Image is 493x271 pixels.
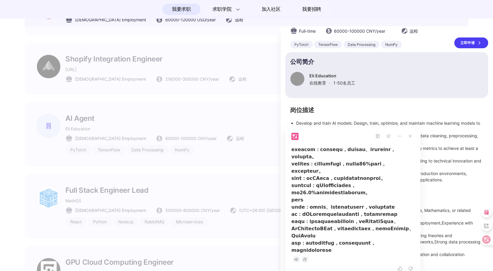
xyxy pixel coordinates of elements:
[296,120,483,133] li: Develop and train AI models: Design, train, optimize, and maintain machine learning models to mee...
[299,28,316,34] span: Full-time
[75,16,146,23] span: [DEMOGRAPHIC_DATA] Employment
[410,28,418,34] span: 远程
[290,108,483,113] h2: 岗位描述
[314,41,342,48] div: TensorFlow
[262,4,281,14] span: 加入社区
[309,80,326,85] span: 在线教育
[309,73,355,78] p: Eli Education
[212,6,231,13] span: 求职学院
[344,41,380,48] div: Data Processing
[172,4,191,14] span: 我要求职
[334,28,385,34] span: 60000 - 100000 CNY /year
[454,37,488,48] a: 立即申请
[235,16,243,23] span: 远程
[290,59,483,64] p: 公司简介
[302,6,321,13] span: 我要招聘
[381,41,402,48] div: NumPy
[329,80,330,85] span: ·
[165,16,216,23] span: 60000 - 120000 USD /year
[333,80,355,85] span: 1-50 名员工
[290,41,313,48] div: PyTorch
